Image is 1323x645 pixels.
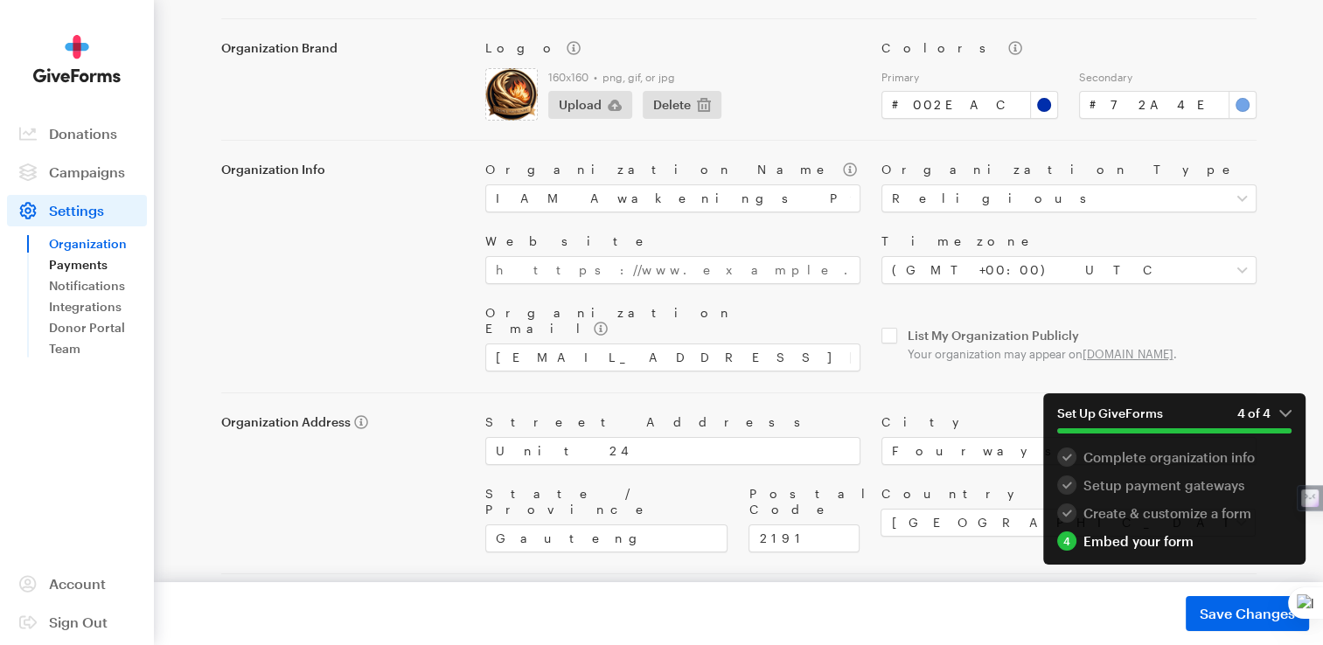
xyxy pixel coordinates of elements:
[49,296,147,317] a: Integrations
[548,91,632,119] button: Upload
[1057,503,1076,523] div: 3
[881,40,1257,56] label: Colors
[49,614,108,630] span: Sign Out
[1057,475,1292,495] div: Setup payment gateways
[1186,596,1309,631] button: Save Changes
[1057,531,1292,551] div: Embed your form
[485,233,860,249] label: Website
[49,575,106,592] span: Account
[49,233,147,254] a: Organization
[1057,475,1076,495] div: 2
[485,40,860,56] label: Logo
[559,94,602,115] span: Upload
[1079,70,1257,84] label: Secondary
[221,414,464,430] label: Organization Address
[881,233,1257,249] label: Timezone
[643,91,721,119] button: Delete
[7,568,147,600] a: Account
[485,256,860,284] input: https://www.example.com
[221,162,464,177] label: Organization Info
[1057,447,1292,467] div: Complete organization info
[881,486,1256,502] label: Country
[485,486,728,517] label: State / Province
[7,156,147,188] a: Campaigns
[485,305,860,336] label: Organization Email
[49,338,147,359] a: Team
[33,35,121,83] img: GiveForms
[7,118,147,149] a: Donations
[548,70,860,84] label: 160x160 • png, gif, or jpg
[1043,393,1306,447] button: Set Up GiveForms4 of 4
[49,125,117,142] span: Donations
[7,195,147,226] a: Settings
[1057,503,1292,523] a: 3 Create & customize a form
[49,254,147,275] a: Payments
[7,607,147,638] a: Sign Out
[1200,603,1295,624] span: Save Changes
[485,162,860,177] label: Organization Name
[1057,531,1292,551] a: 4 Embed your form
[1237,406,1292,421] em: 4 of 4
[1057,475,1292,495] a: 2 Setup payment gateways
[881,414,1257,430] label: City
[1057,531,1076,551] div: 4
[653,94,691,115] span: Delete
[1057,447,1292,467] a: 1 Complete organization info
[749,486,860,517] label: Postal Code
[49,202,104,218] span: Settings
[1057,447,1076,467] div: 1
[881,70,1059,84] label: Primary
[1083,347,1173,361] a: [DOMAIN_NAME]
[49,317,147,338] a: Donor Portal
[49,275,147,296] a: Notifications
[221,40,464,56] label: Organization Brand
[485,414,860,430] label: Street Address
[881,162,1257,177] label: Organization Type
[49,163,125,180] span: Campaigns
[1057,503,1292,523] div: Create & customize a form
